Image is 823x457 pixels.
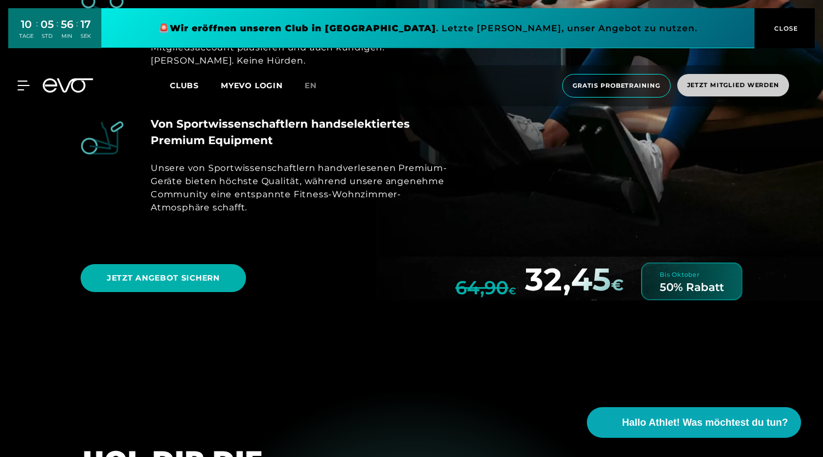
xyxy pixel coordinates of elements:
[81,32,91,40] div: SEK
[305,79,330,92] a: en
[19,16,33,32] div: 10
[81,16,91,32] div: 17
[559,74,674,98] a: Gratis Probetraining
[61,16,73,32] div: 56
[221,81,283,90] a: MYEVO LOGIN
[76,18,78,47] div: :
[755,8,815,48] button: CLOSE
[19,32,33,40] div: TAGE
[41,16,54,32] div: 05
[771,24,798,33] span: CLOSE
[660,282,724,293] div: 50% Rabatt
[573,81,660,90] span: Gratis Probetraining
[516,264,624,300] div: 32,45
[41,32,54,40] div: STD
[508,285,516,296] span: €
[674,74,792,98] a: Jetzt Mitglied werden
[36,18,38,47] div: :
[56,18,58,47] div: :
[107,272,220,284] span: JETZT ANGEBOT SICHERN
[660,270,700,279] div: Bis Oktober
[622,415,788,430] span: Hallo Athlet! Was möchtest du tun?
[305,81,317,90] span: en
[151,162,458,214] div: Unsere von Sportwissenschaftlern handverlesenen Premium-Geräte bieten höchste Qualität, während u...
[170,80,221,90] a: Clubs
[81,256,250,300] a: JETZT ANGEBOT SICHERN
[611,275,624,294] span: €
[687,81,779,90] span: Jetzt Mitglied werden
[151,116,458,148] h4: Von Sportwissenschaftlern handselektiertes Premium Equipment
[61,32,73,40] div: MIN
[587,407,801,438] button: Hallo Athlet! Was möchtest du tun?
[170,81,199,90] span: Clubs
[455,276,508,299] s: 64,90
